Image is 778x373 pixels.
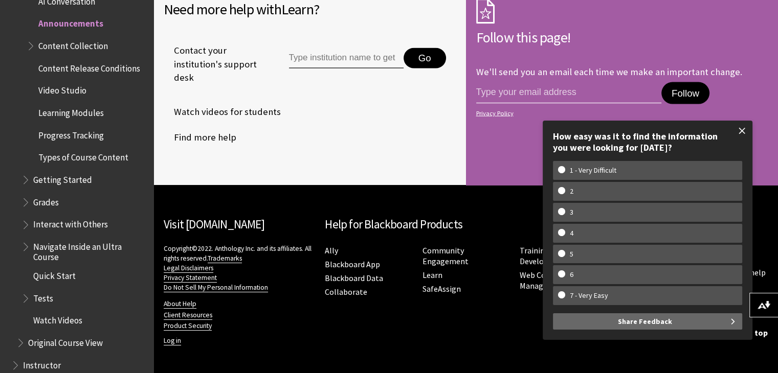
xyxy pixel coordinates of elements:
[325,259,380,270] a: Blackboard App
[33,312,82,326] span: Watch Videos
[558,250,585,259] w-span: 5
[520,245,600,267] a: Training and Development Manager
[164,283,268,292] a: Do Not Sell My Personal Information
[404,48,446,68] button: Go
[164,311,212,320] a: Client Resources
[164,273,217,283] a: Privacy Statement
[164,104,281,120] a: Watch videos for students
[558,270,585,279] w-span: 6
[38,60,140,74] span: Content Release Conditions
[38,82,86,96] span: Video Studio
[325,287,367,297] a: Collaborate
[164,217,264,231] a: Visit [DOMAIN_NAME]
[33,216,108,230] span: Interact with Others
[422,245,468,267] a: Community Engagement
[164,264,213,273] a: Legal Disclaimers
[476,110,765,117] a: Privacy Policy
[325,273,383,284] a: Blackboard Data
[33,267,76,281] span: Quick Start
[33,194,59,207] span: Grades
[558,166,628,175] w-span: 1 - Very Difficult
[164,130,236,145] a: Find more help
[325,216,607,234] h2: Help for Blackboard Products
[33,290,53,304] span: Tests
[618,313,672,330] span: Share Feedback
[38,104,104,118] span: Learning Modules
[38,127,104,141] span: Progress Tracking
[28,334,103,348] span: Original Course View
[208,254,242,263] a: Trademarks
[164,299,196,309] a: About Help
[558,208,585,217] w-span: 3
[38,15,103,29] span: Announcements
[558,291,620,300] w-span: 7 - Very Easy
[476,27,768,48] h2: Follow this page!
[422,270,442,281] a: Learn
[33,171,92,185] span: Getting Started
[164,321,212,331] a: Product Security
[553,313,742,330] button: Share Feedback
[33,238,146,262] span: Navigate Inside an Ultra Course
[558,229,585,238] w-span: 4
[553,131,742,153] div: How easy was it to find the information you were looking for [DATE]?
[38,149,128,163] span: Types of Course Content
[164,44,265,84] span: Contact your institution's support desk
[476,66,742,78] p: We'll send you an email each time we make an important change.
[520,270,578,291] a: Web Community Manager
[164,244,315,292] p: Copyright©2022. Anthology Inc. and its affiliates. All rights reserved.
[661,82,709,105] button: Follow
[23,357,61,370] span: Instructor
[325,245,338,256] a: Ally
[422,284,460,294] a: SafeAssign
[476,82,661,104] input: email address
[289,48,404,68] input: Type institution name to get support
[558,187,585,196] w-span: 2
[38,37,108,51] span: Content Collection
[164,336,181,345] a: Log in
